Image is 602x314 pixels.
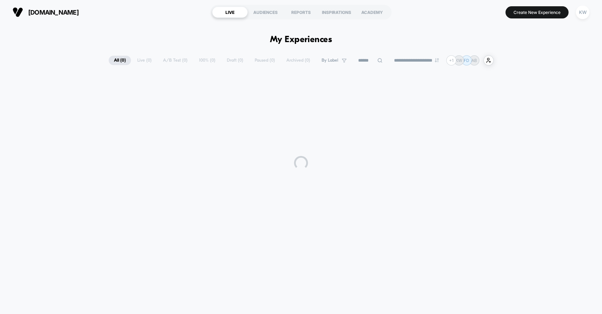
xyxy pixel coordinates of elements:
p: FD [464,58,469,63]
button: Create New Experience [505,6,569,18]
button: KW [574,5,592,19]
button: [DOMAIN_NAME] [10,7,81,18]
span: All ( 0 ) [109,56,131,65]
div: + 1 [446,55,456,65]
div: ACADEMY [354,7,390,18]
div: KW [576,6,589,19]
div: REPORTS [283,7,319,18]
span: [DOMAIN_NAME] [28,9,79,16]
h1: My Experiences [270,35,332,45]
div: AUDIENCES [248,7,283,18]
p: KW [455,58,462,63]
p: AB [471,58,477,63]
img: Visually logo [13,7,23,17]
span: By Label [322,58,338,63]
div: LIVE [212,7,248,18]
div: INSPIRATIONS [319,7,354,18]
img: end [435,58,439,62]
